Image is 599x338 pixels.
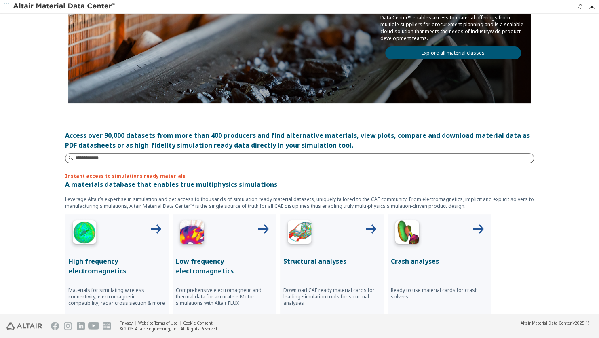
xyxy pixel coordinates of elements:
p: Download CAE ready material cards for leading simulation tools for structual analyses [283,287,380,306]
img: Low Frequency Icon [176,218,208,250]
img: Altair Engineering [6,322,42,330]
p: Leverage Altair’s expertise in simulation and get access to thousands of simulation ready materia... [65,196,534,209]
p: Structural analyses [283,256,380,266]
a: Website Terms of Use [138,320,177,326]
img: Crash Analyses Icon [391,218,423,250]
img: Altair Material Data Center [13,2,116,11]
p: Low frequency electromagnetics [176,256,273,276]
p: A materials database that enables true multiphysics simulations [65,180,534,189]
div: © 2025 Altair Engineering, Inc. All Rights Reserved. [120,326,218,332]
p: High frequency electromagnetics [68,256,165,276]
a: Cookie Consent [183,320,213,326]
a: Explore all material classes [385,46,521,59]
img: Structural Analyses Icon [283,218,316,250]
button: Structural Analyses IconStructural analysesDownload CAE ready material cards for leading simulati... [280,214,384,318]
p: Crash analyses [391,256,488,266]
div: Access over 90,000 datasets from more than 400 producers and find alternative materials, view plo... [65,131,534,150]
img: High Frequency Icon [68,218,101,250]
a: Privacy [120,320,133,326]
p: Comprehensive electromagnetic and thermal data for accurate e-Motor simulations with Altair FLUX [176,287,273,306]
p: Instant access to simulations ready materials [65,173,534,180]
p: Materials for simulating wireless connectivity, electromagnetic compatibility, radar cross sectio... [68,287,165,306]
span: Altair Material Data Center [521,320,572,326]
div: (v2025.1) [521,320,589,326]
p: Ready to use material cards for crash solvers [391,287,488,300]
button: Crash Analyses IconCrash analysesReady to use material cards for crash solvers [388,214,491,318]
button: Low Frequency IconLow frequency electromagneticsComprehensive electromagnetic and thermal data fo... [173,214,276,318]
button: High Frequency IconHigh frequency electromagneticsMaterials for simulating wireless connectivity,... [65,214,169,318]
